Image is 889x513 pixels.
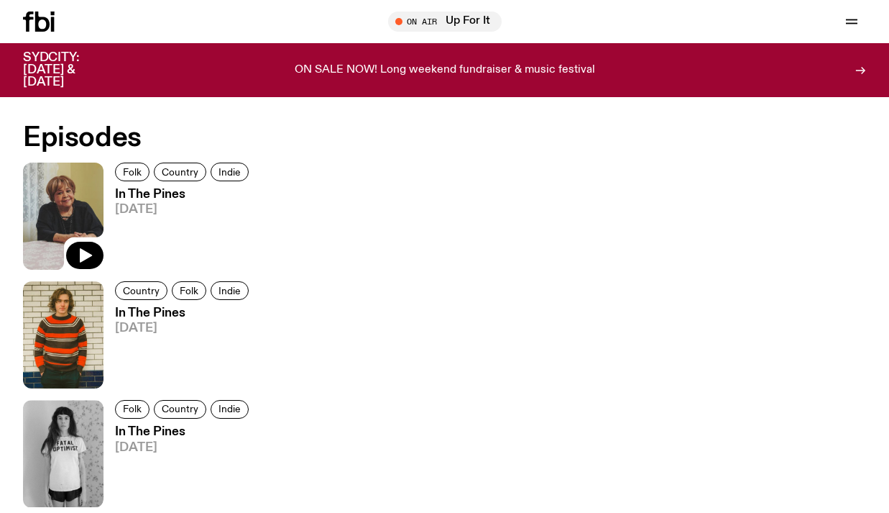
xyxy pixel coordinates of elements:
[123,404,142,415] span: Folk
[115,307,253,319] h3: In The Pines
[211,163,249,181] a: Indie
[103,307,253,389] a: In The Pines[DATE]
[162,404,198,415] span: Country
[180,285,198,296] span: Folk
[115,281,167,300] a: Country
[218,285,241,296] span: Indie
[162,166,198,177] span: Country
[154,400,206,419] a: Country
[23,125,451,151] h2: Episodes
[211,400,249,419] a: Indie
[295,64,595,77] p: ON SALE NOW! Long weekend fundraiser & music festival
[115,442,253,454] span: [DATE]
[154,163,206,181] a: Country
[218,166,241,177] span: Indie
[115,189,253,201] h3: In The Pines
[115,163,149,181] a: Folk
[172,281,206,300] a: Folk
[23,52,115,88] h3: SYDCITY: [DATE] & [DATE]
[103,426,253,507] a: In The Pines[DATE]
[388,12,502,32] button: On AirUp For It
[123,285,160,296] span: Country
[103,189,253,270] a: In The Pines[DATE]
[123,166,142,177] span: Folk
[211,281,249,300] a: Indie
[115,322,253,335] span: [DATE]
[115,204,253,216] span: [DATE]
[115,400,149,419] a: Folk
[115,426,253,438] h3: In The Pines
[218,404,241,415] span: Indie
